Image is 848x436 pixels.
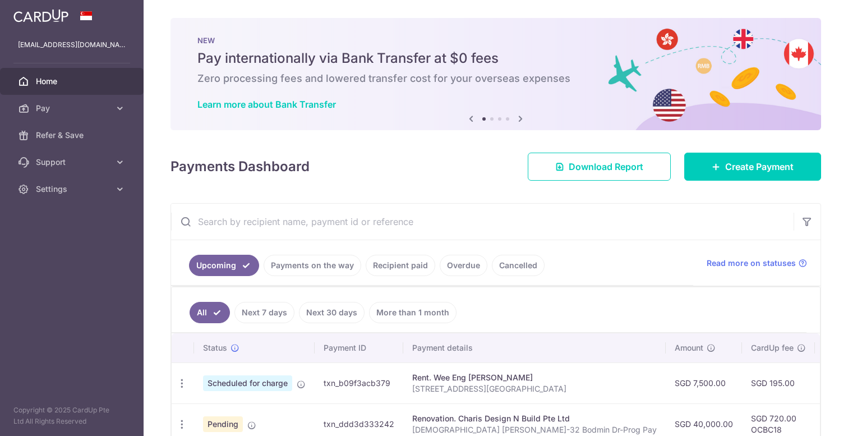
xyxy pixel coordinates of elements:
[528,153,671,181] a: Download Report
[234,302,294,323] a: Next 7 days
[170,18,821,130] img: Bank transfer banner
[315,362,403,403] td: txn_b09f3acb379
[197,49,794,67] h5: Pay internationally via Bank Transfer at $0 fees
[707,258,807,269] a: Read more on statuses
[751,342,794,354] span: CardUp fee
[684,153,821,181] a: Create Payment
[190,302,230,323] a: All
[675,342,703,354] span: Amount
[36,76,110,87] span: Home
[18,39,126,51] p: [EMAIL_ADDRESS][DOMAIN_NAME]
[707,258,796,269] span: Read more on statuses
[197,36,794,45] p: NEW
[36,183,110,195] span: Settings
[412,383,657,394] p: [STREET_ADDRESS][GEOGRAPHIC_DATA]
[569,160,643,173] span: Download Report
[171,204,794,240] input: Search by recipient name, payment id or reference
[36,103,110,114] span: Pay
[197,72,794,85] h6: Zero processing fees and lowered transfer cost for your overseas expenses
[369,302,457,323] a: More than 1 month
[403,333,666,362] th: Payment details
[299,302,365,323] a: Next 30 days
[36,130,110,141] span: Refer & Save
[36,157,110,168] span: Support
[492,255,545,276] a: Cancelled
[203,375,292,391] span: Scheduled for charge
[203,416,243,432] span: Pending
[366,255,435,276] a: Recipient paid
[412,413,657,424] div: Renovation. Charis Design N Build Pte Ltd
[440,255,487,276] a: Overdue
[742,362,815,403] td: SGD 195.00
[666,362,742,403] td: SGD 7,500.00
[197,99,336,110] a: Learn more about Bank Transfer
[412,424,657,435] p: [DEMOGRAPHIC_DATA] [PERSON_NAME]-32 Bodmin Dr-Prog Pay
[170,157,310,177] h4: Payments Dashboard
[315,333,403,362] th: Payment ID
[203,342,227,354] span: Status
[189,255,259,276] a: Upcoming
[264,255,361,276] a: Payments on the way
[13,9,68,22] img: CardUp
[412,372,657,383] div: Rent. Wee Eng [PERSON_NAME]
[725,160,794,173] span: Create Payment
